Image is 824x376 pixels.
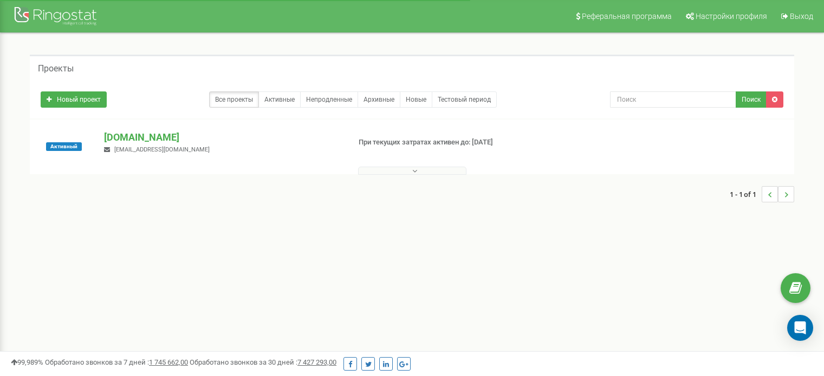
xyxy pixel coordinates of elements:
[41,91,107,108] a: Новый проект
[432,91,497,108] a: Тестовый период
[258,91,301,108] a: Активные
[610,91,736,108] input: Поиск
[730,175,794,213] nav: ...
[400,91,432,108] a: Новые
[46,142,82,151] span: Активный
[209,91,259,108] a: Все проекты
[11,358,43,366] span: 99,989%
[582,12,672,21] span: Реферальная программа
[38,64,74,74] h5: Проекты
[190,358,336,366] span: Обработано звонков за 30 дней :
[300,91,358,108] a: Непродленные
[297,358,336,366] u: 7 427 293,00
[736,91,767,108] button: Поиск
[359,137,532,148] p: При текущих затратах активен до: [DATE]
[114,146,210,153] span: [EMAIL_ADDRESS][DOMAIN_NAME]
[787,315,813,341] div: Open Intercom Messenger
[696,12,767,21] span: Настройки профиля
[730,186,762,202] span: 1 - 1 of 1
[149,358,188,366] u: 1 745 662,00
[790,12,813,21] span: Выход
[358,91,400,108] a: Архивные
[45,358,188,366] span: Обработано звонков за 7 дней :
[104,130,341,144] p: [DOMAIN_NAME]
